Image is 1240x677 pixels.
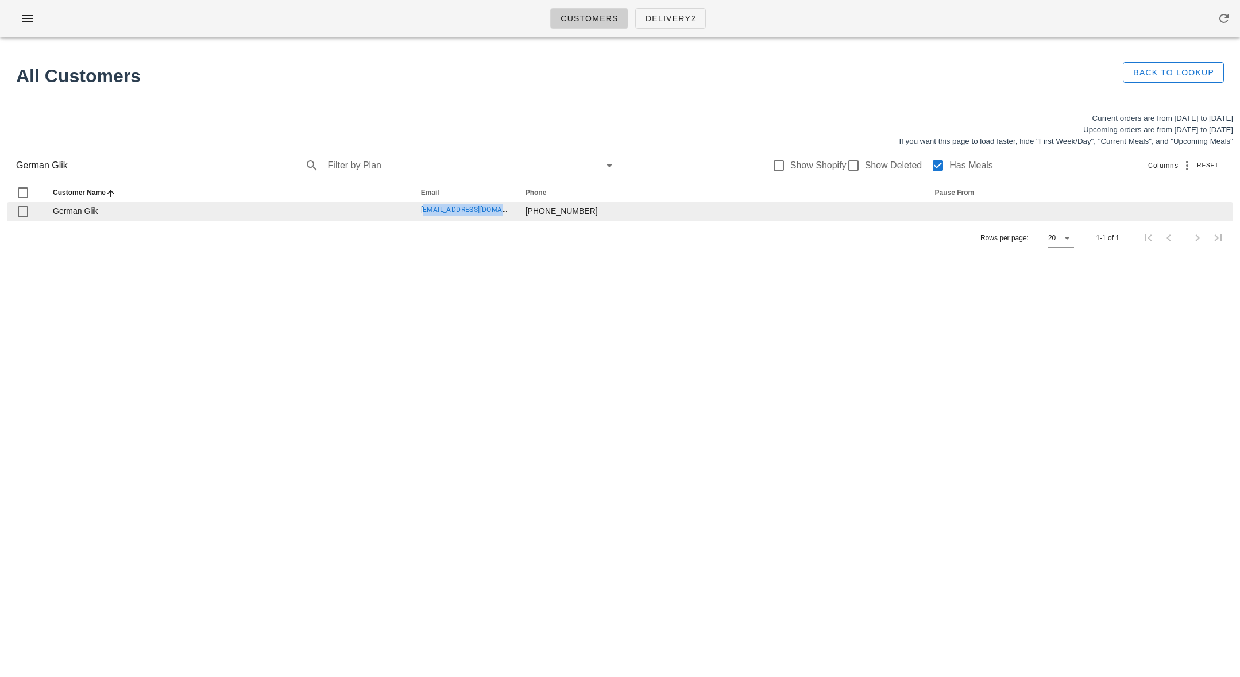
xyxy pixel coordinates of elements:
[865,160,922,171] label: Show Deleted
[1148,156,1194,175] div: Columns
[635,8,706,29] a: Delivery2
[1194,160,1224,171] button: Reset
[1133,68,1214,77] span: Back to Lookup
[560,14,619,23] span: Customers
[421,206,535,214] a: [EMAIL_ADDRESS][DOMAIN_NAME]
[44,184,412,202] th: Customer Name: Sorted ascending. Activate to sort descending.
[44,202,412,221] td: German Glik
[1148,160,1178,171] span: Columns
[526,189,547,197] span: Phone
[949,160,993,171] label: Has Meals
[790,160,847,171] label: Show Shopify
[16,62,1021,90] h1: All Customers
[53,189,106,197] span: Customer Name
[980,221,1074,255] div: Rows per page:
[1123,62,1224,83] button: Back to Lookup
[516,202,926,221] td: [PHONE_NUMBER]
[1048,233,1056,243] div: 20
[412,184,516,202] th: Email: Not sorted. Activate to sort ascending.
[926,184,1233,202] th: Pause From: Not sorted. Activate to sort ascending.
[1196,162,1219,168] span: Reset
[550,8,628,29] a: Customers
[645,14,696,23] span: Delivery2
[935,189,975,197] span: Pause From
[1048,229,1074,247] div: 20Rows per page:
[516,184,926,202] th: Phone: Not sorted. Activate to sort ascending.
[421,189,439,197] span: Email
[328,156,617,175] div: Filter by Plan
[1096,233,1119,243] div: 1-1 of 1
